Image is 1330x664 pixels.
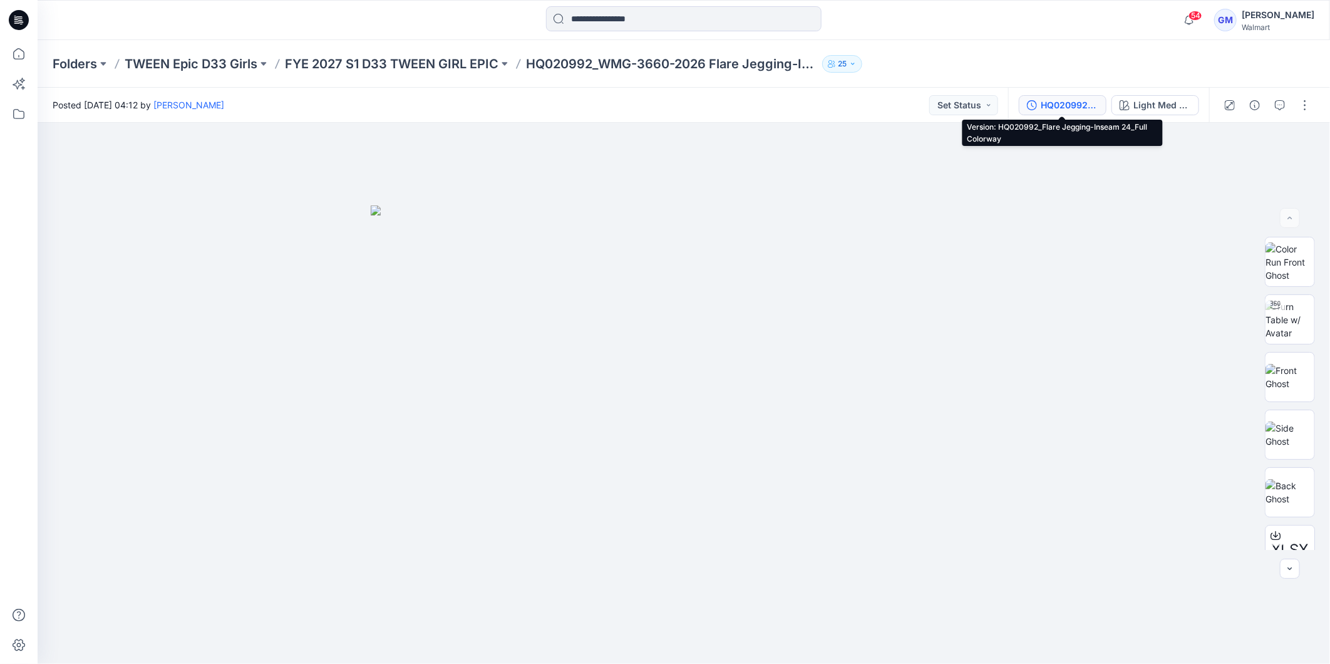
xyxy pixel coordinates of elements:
img: Color Run Front Ghost [1266,242,1314,282]
div: GM [1214,9,1237,31]
span: XLSX [1272,539,1309,561]
p: 25 [838,57,847,71]
img: Back Ghost [1266,479,1314,506]
div: Light Med Wash [1133,98,1191,112]
div: [PERSON_NAME] [1242,8,1314,23]
span: 54 [1188,11,1202,21]
img: Turn Table w/ Avatar [1266,300,1314,340]
span: Posted [DATE] 04:12 by [53,98,224,112]
a: TWEEN Epic D33 Girls [125,55,257,73]
button: 25 [822,55,862,73]
a: FYE 2027 S1 D33 TWEEN GIRL EPIC [285,55,498,73]
img: Front Ghost [1266,364,1314,390]
a: Folders [53,55,97,73]
img: eyJhbGciOiJIUzI1NiIsImtpZCI6IjAiLCJzbHQiOiJzZXMiLCJ0eXAiOiJKV1QifQ.eyJkYXRhIjp7InR5cGUiOiJzdG9yYW... [371,205,997,664]
div: Walmart [1242,23,1314,32]
div: HQ020992_Flare Jegging-Inseam 24_Full Colorway [1041,98,1098,112]
button: Details [1245,95,1265,115]
p: HQ020992_WMG-3660-2026 Flare Jegging-Inseam 24 [526,55,817,73]
img: Side Ghost [1266,422,1314,448]
button: Light Med Wash [1111,95,1199,115]
button: HQ020992_Flare Jegging-Inseam 24_Full Colorway [1019,95,1106,115]
a: [PERSON_NAME] [153,100,224,110]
